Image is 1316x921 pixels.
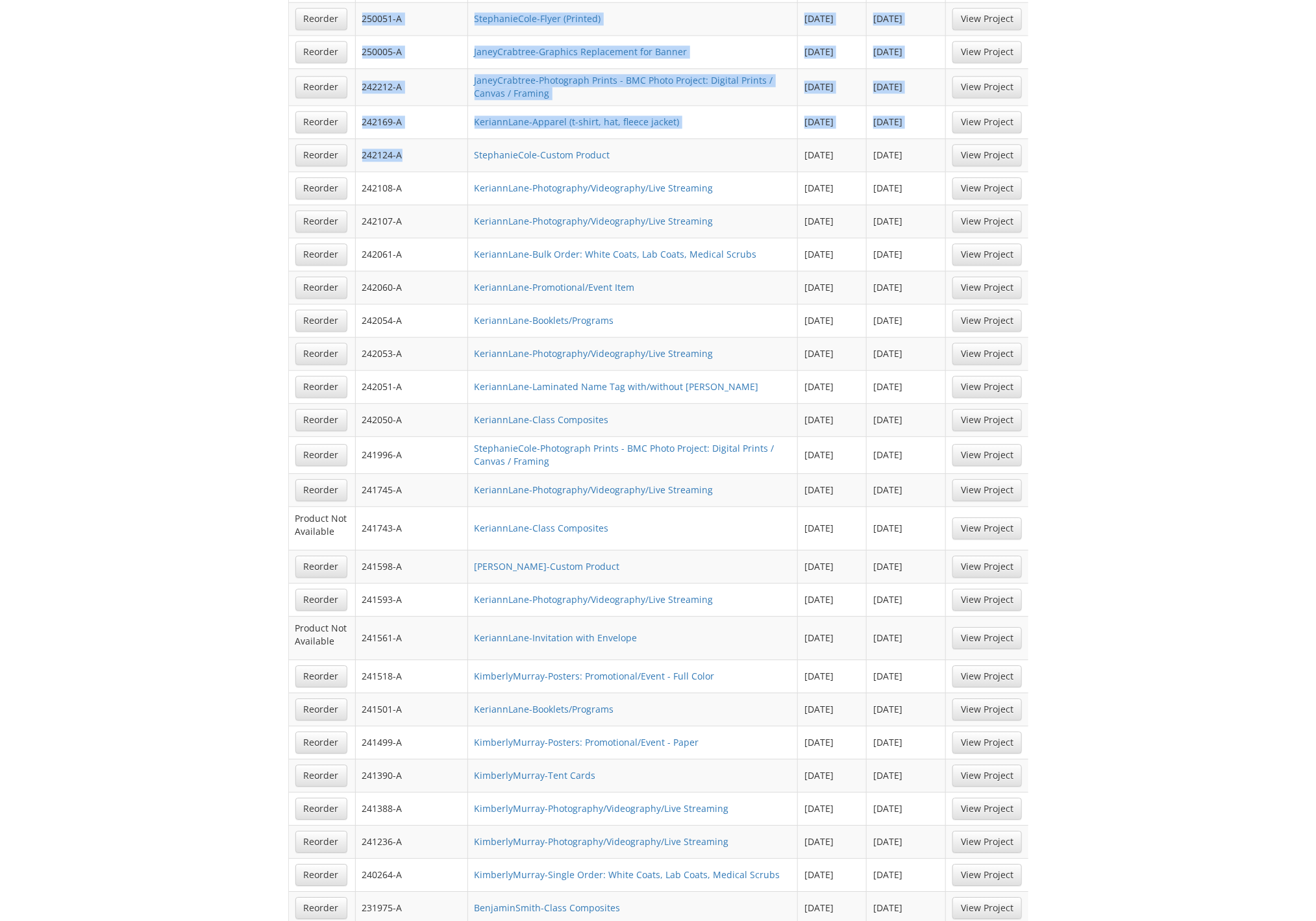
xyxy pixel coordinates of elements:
[798,171,867,204] td: [DATE]
[475,560,620,572] a: [PERSON_NAME]-Custom Product
[952,798,1022,820] a: View Project
[475,413,609,426] a: KeriannLane-Class Composites
[356,68,468,105] td: 242212-A
[356,473,468,506] td: 241745-A
[356,370,468,403] td: 242051-A
[295,276,347,299] a: Reorder
[798,204,867,238] td: [DATE]
[798,403,867,436] td: [DATE]
[867,473,946,506] td: [DATE]
[475,593,714,606] a: KeriannLane-Photography/Videography/Live Streaming
[475,902,621,914] a: BenjaminSmith-Class Composites
[475,12,601,25] a: StephanieCole-Flyer (Printed)
[867,403,946,436] td: [DATE]
[952,831,1022,853] a: View Project
[952,864,1022,886] a: View Project
[867,616,946,659] td: [DATE]
[952,376,1022,398] a: View Project
[475,116,680,128] a: KeriannLane-Apparel (t-shirt, hat, fleece jacket)
[798,693,867,726] td: [DATE]
[356,403,468,436] td: 242050-A
[475,380,759,393] a: KeriannLane-Laminated Name Tag with/without [PERSON_NAME]
[475,74,773,99] a: JaneyCrabtree-Photograph Prints - BMC Photo Project: Digital Prints / Canvas / Framing
[867,204,946,238] td: [DATE]
[867,858,946,891] td: [DATE]
[952,144,1022,166] a: View Project
[295,798,347,820] a: Reorder
[295,144,347,166] a: Reorder
[867,659,946,693] td: [DATE]
[867,726,946,759] td: [DATE]
[295,177,347,199] a: Reorder
[475,522,609,534] a: KeriannLane-Class Composites
[952,76,1022,98] a: View Project
[475,736,699,748] a: KimberlyMurray-Posters: Promotional/Event - Paper
[798,858,867,891] td: [DATE]
[798,2,867,35] td: [DATE]
[295,409,347,431] a: Reorder
[295,41,347,63] a: Reorder
[867,436,946,473] td: [DATE]
[798,726,867,759] td: [DATE]
[952,343,1022,365] a: View Project
[356,759,468,792] td: 241390-A
[475,703,614,715] a: KeriannLane-Booklets/Programs
[867,304,946,337] td: [DATE]
[295,376,347,398] a: Reorder
[475,670,715,682] a: KimberlyMurray-Posters: Promotional/Event - Full Color
[295,731,347,754] a: Reorder
[798,304,867,337] td: [DATE]
[356,792,468,825] td: 241388-A
[475,802,729,815] a: KimberlyMurray-Photography/Videography/Live Streaming
[295,831,347,853] a: Reorder
[295,864,347,886] a: Reorder
[356,616,468,659] td: 241561-A
[798,105,867,138] td: [DATE]
[798,35,867,68] td: [DATE]
[475,484,714,496] a: KeriannLane-Photography/Videography/Live Streaming
[475,248,757,260] a: KeriannLane-Bulk Order: White Coats, Lab Coats, Medical Scrubs
[867,759,946,792] td: [DATE]
[475,149,610,161] a: StephanieCole-Custom Product
[952,731,1022,754] a: View Project
[798,238,867,271] td: [DATE]
[867,171,946,204] td: [DATE]
[356,550,468,583] td: 241598-A
[475,632,638,644] a: KeriannLane-Invitation with Envelope
[952,627,1022,649] a: View Project
[952,517,1022,539] a: View Project
[867,506,946,550] td: [DATE]
[952,243,1022,265] a: View Project
[475,281,635,293] a: KeriannLane-Promotional/Event Item
[867,583,946,616] td: [DATE]
[952,409,1022,431] a: View Project
[475,314,614,326] a: KeriannLane-Booklets/Programs
[867,35,946,68] td: [DATE]
[295,444,347,466] a: Reorder
[952,897,1022,919] a: View Project
[356,105,468,138] td: 242169-A
[295,622,349,648] p: Product Not Available
[356,337,468,370] td: 242053-A
[952,210,1022,232] a: View Project
[952,8,1022,30] a: View Project
[798,271,867,304] td: [DATE]
[798,550,867,583] td: [DATE]
[295,8,347,30] a: Reorder
[475,215,714,227] a: KeriannLane-Photography/Videography/Live Streaming
[475,769,596,781] a: KimberlyMurray-Tent Cards
[356,436,468,473] td: 241996-A
[867,238,946,271] td: [DATE]
[295,897,347,919] a: Reorder
[295,765,347,787] a: Reorder
[867,693,946,726] td: [DATE]
[867,2,946,35] td: [DATE]
[295,76,347,98] a: Reorder
[295,343,347,365] a: Reorder
[356,35,468,68] td: 250005-A
[867,68,946,105] td: [DATE]
[356,204,468,238] td: 242107-A
[867,550,946,583] td: [DATE]
[952,665,1022,687] a: View Project
[356,583,468,616] td: 241593-A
